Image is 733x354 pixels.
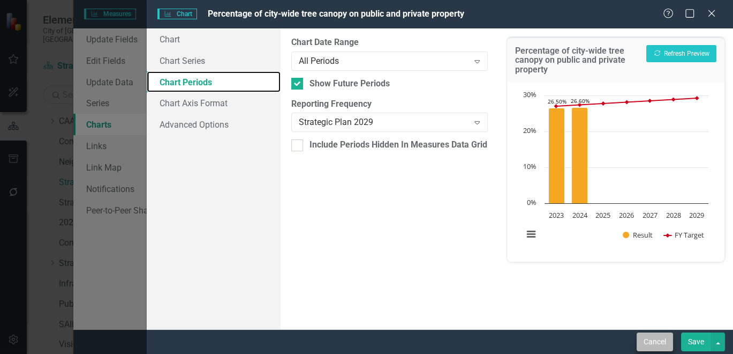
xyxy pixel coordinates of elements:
button: Refresh Preview [646,45,716,62]
path: 2028, 28.88. FY Target. [671,97,675,101]
div: All Periods [299,55,469,67]
a: Chart [147,28,281,50]
text: 2025 [595,210,610,220]
text: Result [633,230,653,240]
button: View chart menu, Chart [524,226,539,241]
text: 26.60% [571,97,590,105]
a: Chart Series [147,50,281,71]
path: 2024, 26.6. Result. [571,107,587,203]
button: Cancel [637,333,673,351]
a: Chart Periods [147,71,281,93]
a: Chart Axis Format [147,92,281,114]
path: 2026, 28.13. FY Target. [624,100,629,104]
path: 2023, 27. FY Target. [554,104,558,108]
span: Percentage of city-wide tree canopy on public and private property [208,9,464,19]
path: 2024, 27.38. FY Target. [577,102,581,107]
text: 10% [523,161,536,171]
div: Show Future Periods [309,78,390,90]
label: Reporting Frequency [291,98,488,110]
text: 2029 [689,210,704,220]
text: 30% [523,90,536,99]
path: 2025, 27.75. FY Target. [601,101,605,106]
div: Include Periods Hidden In Measures Data Grid [309,139,487,151]
h3: Percentage of city-wide tree canopy on public and private property [515,46,641,75]
button: Show Result [623,231,653,240]
span: Chart [157,9,197,19]
path: 2029, 29.25. FY Target. [694,96,699,100]
text: 2028 [666,210,681,220]
text: 26.50% [548,98,566,105]
text: FY Target [675,230,704,240]
path: 2023, 26.5. Result. [548,108,564,203]
text: 2027 [643,210,658,220]
text: 2024 [572,210,588,220]
button: Show FY Target [664,231,704,240]
text: 2023 [549,210,564,220]
text: 2026 [619,210,634,220]
label: Chart Date Range [291,36,488,49]
button: Save [681,333,711,351]
div: Chart. Highcharts interactive chart. [518,90,714,251]
svg: Interactive chart [518,90,714,251]
g: FY Target, series 2 of 2. Line with 7 data points. [554,96,699,108]
div: Strategic Plan 2029 [299,116,469,129]
g: Result, series 1 of 2. Bar series with 7 bars. [548,95,697,204]
a: Advanced Options [147,114,281,135]
text: 20% [523,126,536,135]
path: 2027, 28.5. FY Target. [647,99,652,103]
text: 0% [527,197,536,207]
